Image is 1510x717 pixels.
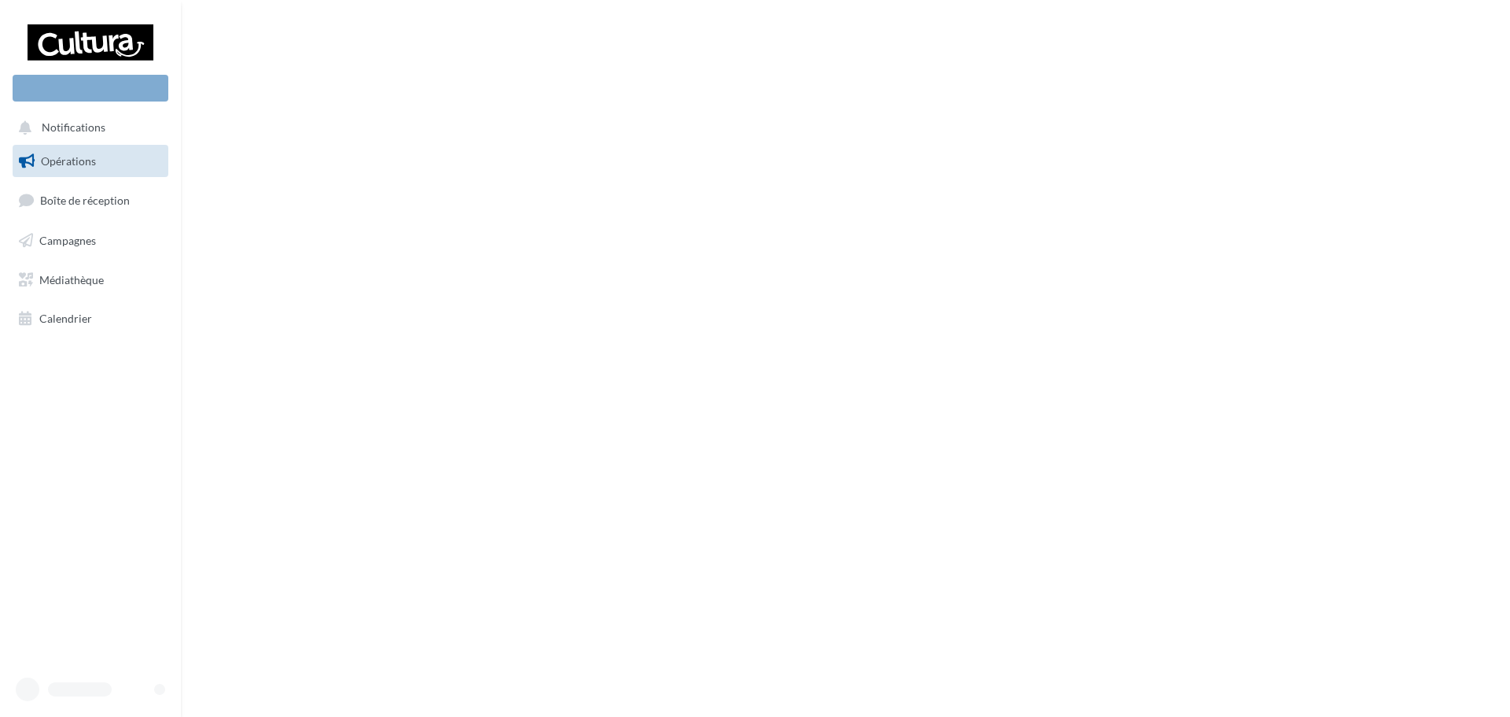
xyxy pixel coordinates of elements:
span: Notifications [42,121,105,135]
a: Calendrier [9,302,171,335]
a: Médiathèque [9,264,171,297]
a: Campagnes [9,224,171,257]
span: Calendrier [39,312,92,325]
div: Nouvelle campagne [13,75,168,102]
a: Boîte de réception [9,183,171,217]
a: Opérations [9,145,171,178]
span: Boîte de réception [40,194,130,207]
span: Campagnes [39,234,96,247]
span: Médiathèque [39,272,104,286]
span: Opérations [41,154,96,168]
